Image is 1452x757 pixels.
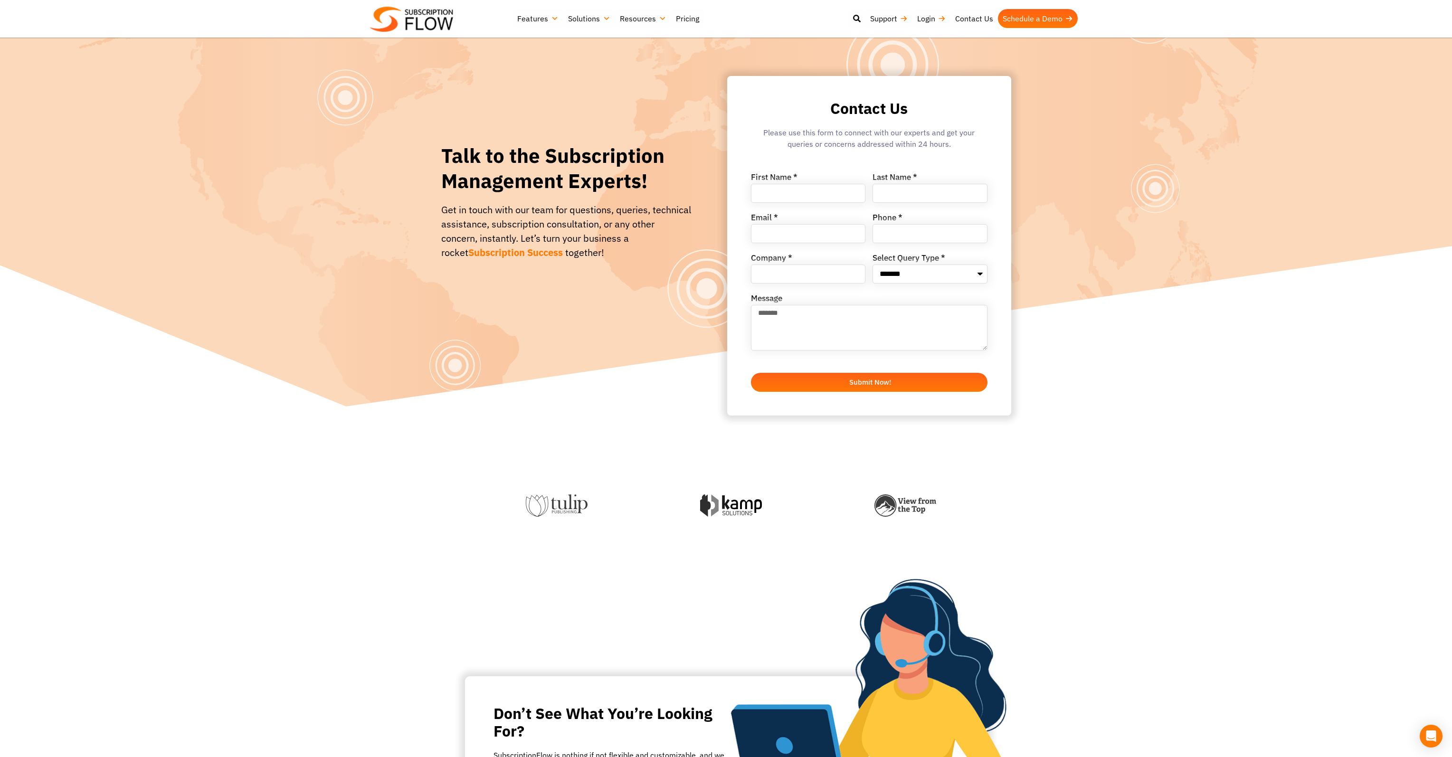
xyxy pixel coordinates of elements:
a: Support [865,9,912,28]
a: Features [512,9,563,28]
img: kamp-solution [553,494,615,517]
img: view-from-the-top [727,494,789,517]
h2: Contact Us [751,100,987,117]
label: Select Query Type * [873,254,945,265]
span: Subscription Success [468,246,563,259]
label: Company * [751,254,792,265]
a: Solutions [563,9,615,28]
a: Schedule a Demo [998,9,1078,28]
div: Open Intercom Messenger [1420,725,1443,748]
label: Phone * [873,214,902,224]
div: Please use this form to connect with our experts and get your queries or concerns addressed withi... [751,127,987,154]
img: Subscriptionflow [370,7,453,32]
label: Message [751,294,782,305]
label: Last Name * [873,173,917,184]
img: onhold-marketing [902,496,963,515]
a: Contact Us [950,9,998,28]
div: Get in touch with our team for questions, queries, technical assistance, subscription consultatio... [441,203,692,260]
a: Pricing [671,9,704,28]
label: First Name * [751,173,797,184]
span: Submit Now! [849,378,891,386]
a: Login [912,9,950,28]
h2: Don’t See What You’re Looking For? [493,705,731,740]
h1: Talk to the Subscription Management Experts! [441,143,692,193]
a: Resources [615,9,671,28]
button: Submit Now! [751,373,987,392]
label: Email * [751,214,778,224]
